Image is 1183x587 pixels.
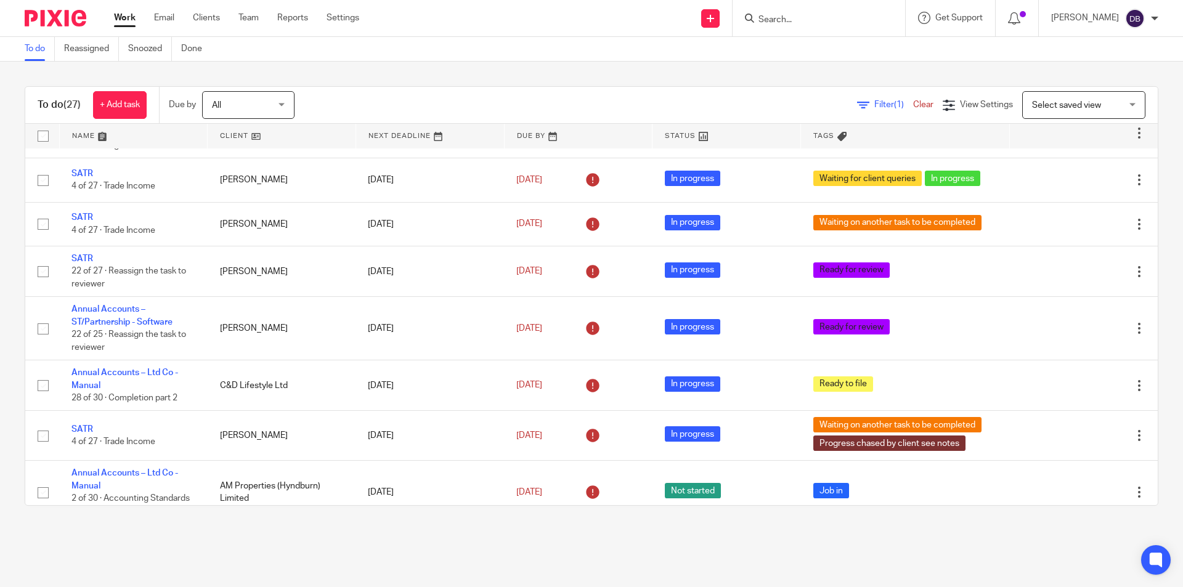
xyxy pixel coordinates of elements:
span: Progress chased by client see notes [813,435,966,451]
span: Waiting on another task to be completed [813,417,982,432]
span: Get Support [935,14,983,22]
span: Tags [813,132,834,139]
span: [DATE] [516,431,542,440]
td: [PERSON_NAME] [208,297,356,360]
span: 4 of 27 · Trade Income [71,438,155,447]
p: [PERSON_NAME] [1051,12,1119,24]
td: AM Properties (Hyndburn) Limited [208,461,356,524]
span: Ready for review [813,262,890,278]
a: Annual Accounts – ST/Partnership - Software [71,305,173,326]
span: In progress [665,262,720,278]
a: + Add task [93,91,147,119]
a: SATR [71,169,93,178]
td: [DATE] [356,360,504,411]
a: Annual Accounts – Ltd Co - Manual [71,368,178,389]
span: Filter [874,100,913,109]
span: In progress [925,171,980,186]
a: Reassigned [64,37,119,61]
span: Job in [813,483,849,498]
span: (1) [894,100,904,109]
a: Clients [193,12,220,24]
a: SATR [71,254,93,263]
span: In progress [665,319,720,334]
a: Email [154,12,174,24]
p: Due by [169,99,196,111]
td: [DATE] [356,297,504,360]
span: [DATE] [516,488,542,496]
span: 22 of 25 · Reassign the task to reviewer [71,330,186,352]
span: In progress [665,376,720,392]
td: [PERSON_NAME] [208,202,356,246]
span: In progress [665,426,720,442]
a: SATR [71,213,93,222]
td: [PERSON_NAME] [208,158,356,202]
span: 4 of 27 · Trade Income [71,182,155,190]
a: Reports [277,12,308,24]
td: [PERSON_NAME] [208,246,356,296]
span: In progress [665,171,720,186]
span: [DATE] [516,267,542,276]
span: Ready for review [813,319,890,334]
img: Pixie [25,10,86,26]
span: Waiting for client queries [813,171,922,186]
span: 2 of 30 · Accounting Standards selection [71,494,190,516]
span: 4 of 27 · Trade Income [71,226,155,235]
a: Settings [327,12,359,24]
td: [DATE] [356,202,504,246]
td: [DATE] [356,411,504,461]
h1: To do [38,99,81,111]
span: [DATE] [516,220,542,229]
a: To do [25,37,55,61]
span: 22 of 27 · Reassign the task to reviewer [71,267,186,289]
span: 28 of 30 · Completion part 2 [71,394,177,402]
span: Ready to file [813,376,873,392]
td: [PERSON_NAME] [208,411,356,461]
a: SATR [71,425,93,434]
a: Done [181,37,211,61]
a: Annual Accounts – Ltd Co - Manual [71,469,178,490]
a: Snoozed [128,37,172,61]
span: All [212,101,221,110]
td: [DATE] [356,461,504,524]
span: View Settings [960,100,1013,109]
input: Search [757,15,868,26]
span: [DATE] [516,381,542,390]
span: [DATE] [516,176,542,184]
span: 0 of 1 · Filing a SA800 [71,141,153,150]
span: Waiting on another task to be completed [813,215,982,230]
td: [DATE] [356,158,504,202]
span: [DATE] [516,324,542,333]
td: C&D Lifestyle Ltd [208,360,356,411]
a: Work [114,12,136,24]
td: [DATE] [356,246,504,296]
a: Team [238,12,259,24]
span: In progress [665,215,720,230]
a: Clear [913,100,933,109]
img: svg%3E [1125,9,1145,28]
span: Not started [665,483,721,498]
span: Select saved view [1032,101,1101,110]
span: (27) [63,100,81,110]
